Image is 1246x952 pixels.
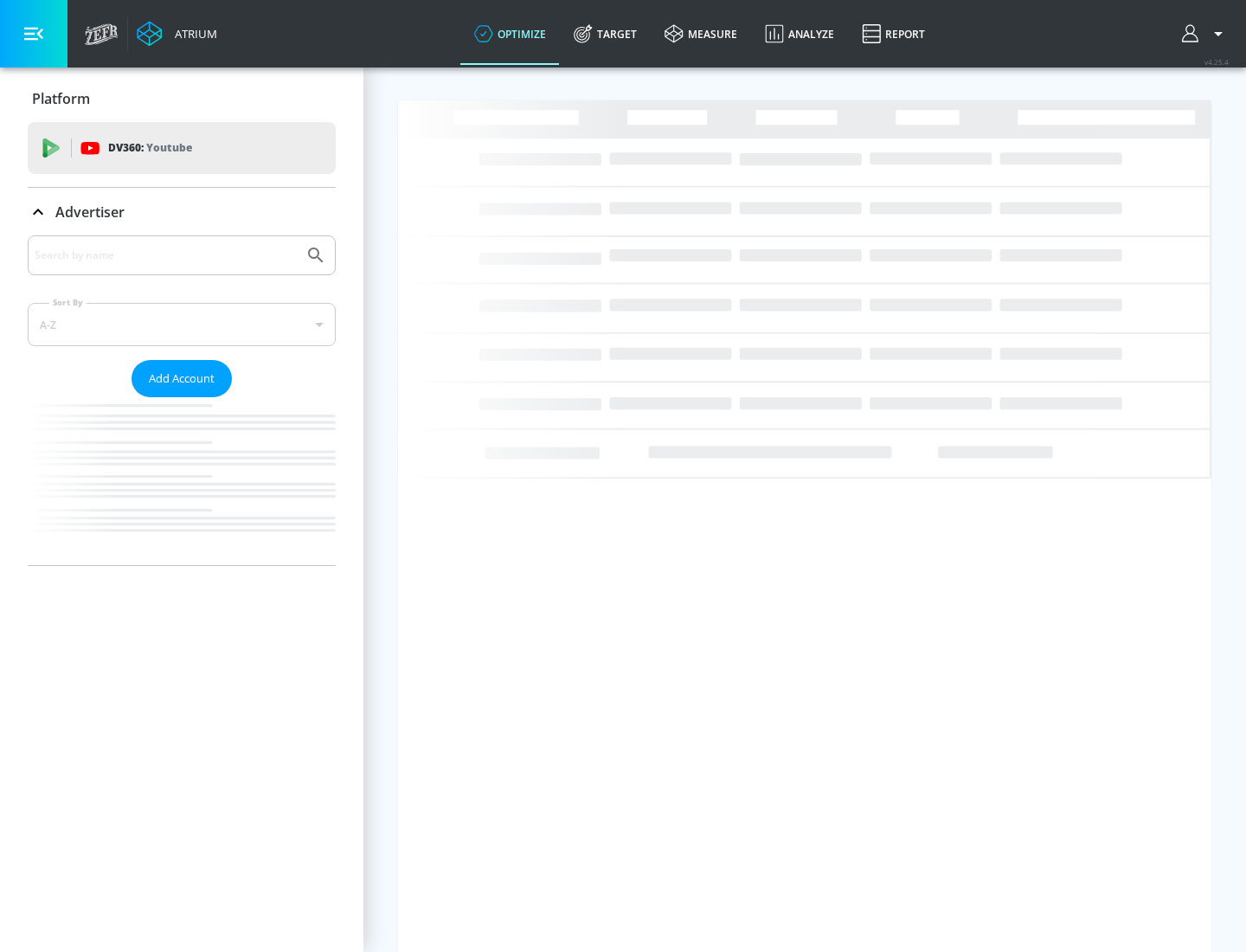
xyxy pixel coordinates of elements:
a: Analyze [751,3,848,65]
div: Advertiser [28,188,336,236]
button: Add Account [132,360,232,397]
a: optimize [460,3,560,65]
nav: list of Advertiser [28,397,336,565]
a: Atrium [137,21,217,47]
div: Atrium [168,26,217,42]
a: Target [560,3,651,65]
a: Report [848,3,939,65]
p: Advertiser [55,203,125,222]
a: measure [651,3,751,65]
label: Sort By [49,297,87,308]
span: v 4.25.4 [1204,57,1229,67]
div: A-Z [28,303,336,346]
p: DV360: [108,138,192,158]
div: DV360: Youtube [28,122,336,174]
span: Add Account [149,369,215,389]
div: Platform [28,74,336,123]
p: Youtube [146,138,192,157]
div: Advertiser [28,235,336,565]
p: Platform [32,89,90,108]
input: Search by name [35,244,297,267]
